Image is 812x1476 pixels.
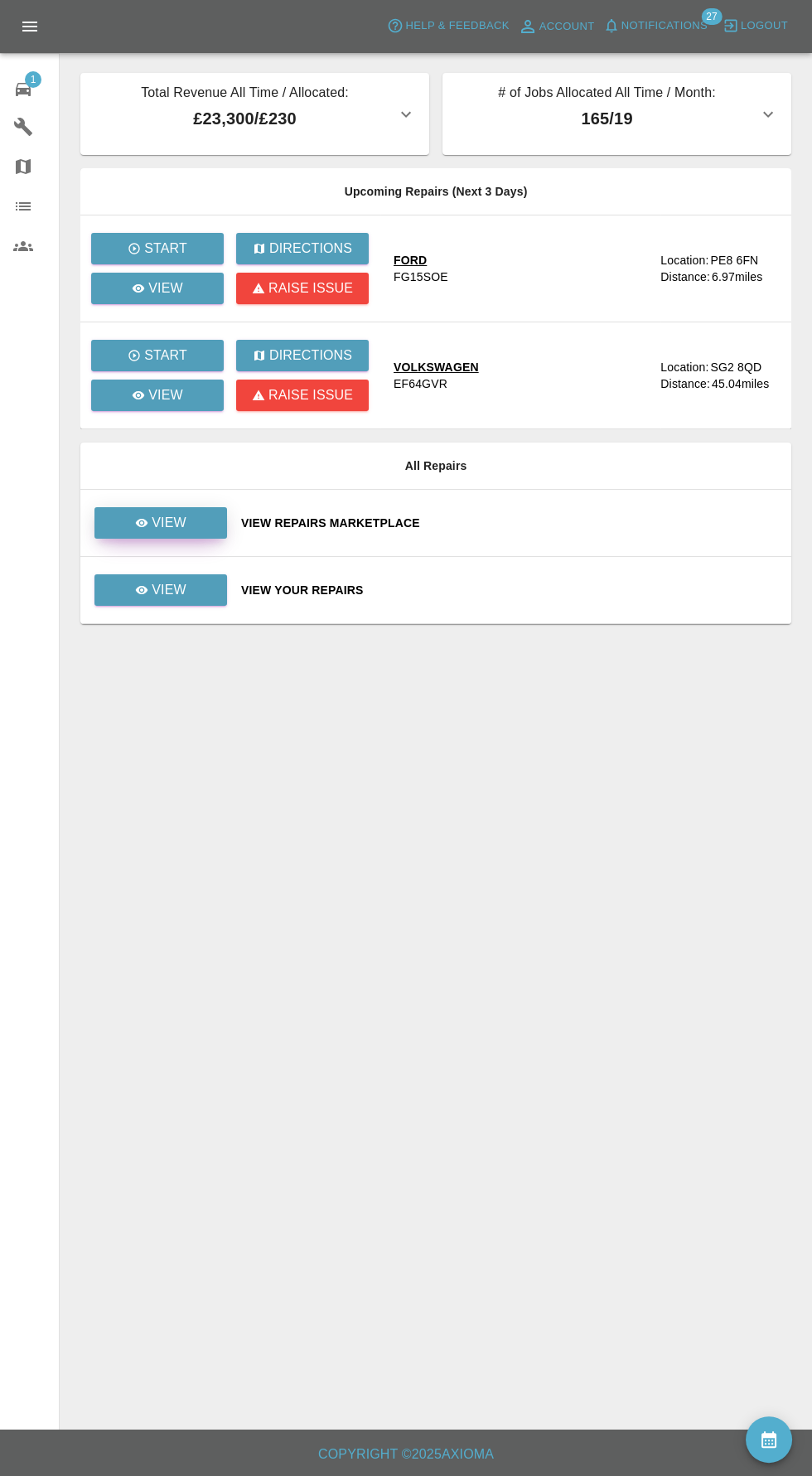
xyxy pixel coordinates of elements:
p: View [148,278,183,298]
span: 27 [701,8,722,25]
span: 1 [25,71,41,88]
p: Start [144,239,187,259]
button: Help & Feedback [383,13,513,39]
a: View [94,507,227,539]
th: All Repairs [80,443,791,490]
a: View [94,574,227,606]
div: Location: [660,252,708,269]
button: Open drawer [10,7,50,46]
div: 45.04 miles [712,375,778,392]
div: PE8 6FN [710,252,758,269]
p: View [148,385,183,405]
button: Start [91,340,224,371]
div: VOLKSWAGEN [394,359,479,375]
button: Directions [236,233,369,264]
div: Distance: [660,375,710,392]
a: View [94,583,228,596]
p: Raise issue [268,278,353,298]
button: Total Revenue All Time / Allocated:£23,300/£230 [80,73,429,155]
a: Account [514,13,599,40]
th: Upcoming Repairs (Next 3 Days) [80,168,791,215]
p: 165 / 19 [456,106,758,131]
p: View [152,580,186,600]
p: # of Jobs Allocated All Time / Month: [456,83,758,106]
div: Distance: [660,269,710,285]
span: Help & Feedback [405,17,509,36]
h6: Copyright © 2025 Axioma [13,1443,799,1466]
a: View [91,273,224,304]
p: Total Revenue All Time / Allocated: [94,83,396,106]
span: Notifications [621,17,708,36]
a: View [94,515,228,529]
button: Start [91,233,224,264]
a: View Your Repairs [241,582,778,598]
div: FORD [394,252,448,269]
p: Directions [269,346,352,365]
p: Start [144,346,187,365]
a: Location:SG2 8QDDistance:45.04miles [660,359,778,392]
div: Location: [660,359,708,375]
button: Logout [718,13,792,39]
a: VOLKSWAGENEF64GVR [394,359,647,392]
button: availability [746,1416,792,1463]
div: EF64GVR [394,375,447,392]
button: Raise issue [236,380,369,411]
p: View [152,513,186,533]
div: FG15SOE [394,269,448,285]
a: Location:PE8 6FNDistance:6.97miles [660,252,778,285]
p: Directions [269,239,352,259]
button: Notifications [599,13,712,39]
p: Raise issue [268,385,353,405]
div: SG2 8QD [710,359,761,375]
p: £23,300 / £230 [94,106,396,131]
button: Directions [236,340,369,371]
span: Logout [741,17,788,36]
button: # of Jobs Allocated All Time / Month:165/19 [442,73,791,155]
span: Account [539,17,595,36]
button: Raise issue [236,273,369,304]
a: FORDFG15SOE [394,252,647,285]
div: 6.97 miles [712,269,778,285]
a: View [91,380,224,411]
a: View Repairs Marketplace [241,515,778,531]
